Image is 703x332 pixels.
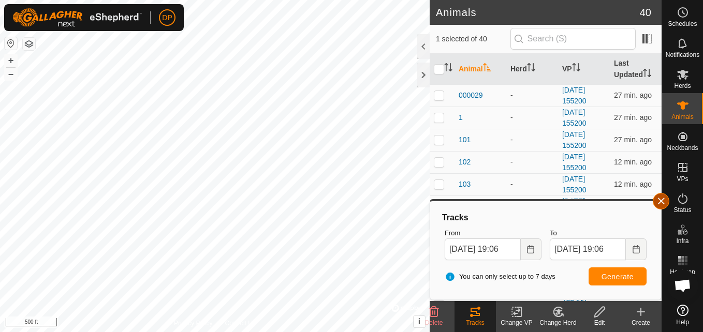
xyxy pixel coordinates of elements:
[459,179,471,190] span: 103
[12,8,142,27] img: Gallagher Logo
[418,317,420,326] span: i
[677,176,688,182] span: VPs
[550,228,647,238] label: To
[510,112,554,123] div: -
[445,271,555,282] span: You can only select up to 7 days
[5,68,17,80] button: –
[662,300,703,329] a: Help
[459,134,471,145] span: 101
[510,157,554,168] div: -
[510,179,554,190] div: -
[455,54,506,85] th: Animal
[483,65,491,73] p-sorticon: Activate to sort
[614,91,652,99] span: Sep 10, 2025, 6:38 PM
[614,113,652,122] span: Sep 10, 2025, 6:38 PM
[562,153,587,172] a: [DATE] 155200
[676,319,689,325] span: Help
[579,318,620,327] div: Edit
[562,86,587,105] a: [DATE] 155200
[674,83,691,89] span: Herds
[527,65,535,73] p-sorticon: Activate to sort
[225,319,256,328] a: Contact Us
[23,38,35,50] button: Map Layers
[667,145,698,151] span: Neckbands
[425,319,443,326] span: Delete
[162,12,172,23] span: DP
[5,37,17,50] button: Reset Map
[620,318,662,327] div: Create
[610,54,662,85] th: Last Updated
[562,175,587,194] a: [DATE] 155200
[667,270,698,301] div: Open chat
[673,207,691,213] span: Status
[174,319,213,328] a: Privacy Policy
[510,134,554,145] div: -
[666,52,699,58] span: Notifications
[441,212,651,224] div: Tracks
[445,228,541,238] label: From
[459,90,483,101] span: 000029
[558,54,610,85] th: VP
[510,90,554,101] div: -
[614,135,652,144] span: Sep 10, 2025, 6:38 PM
[436,6,640,19] h2: Animals
[537,318,579,327] div: Change Herd
[506,54,558,85] th: Herd
[459,157,471,168] span: 102
[510,28,636,50] input: Search (S)
[572,65,580,73] p-sorticon: Activate to sort
[602,273,634,281] span: Generate
[459,112,463,123] span: 1
[614,158,652,166] span: Sep 10, 2025, 6:53 PM
[626,238,647,260] button: Choose Date
[5,54,17,67] button: +
[670,269,695,275] span: Heatmap
[414,316,425,327] button: i
[562,197,587,216] a: [DATE] 155200
[436,34,510,44] span: 1 selected of 40
[455,318,496,327] div: Tracks
[562,130,587,149] a: [DATE] 155200
[444,65,452,73] p-sorticon: Activate to sort
[640,5,651,20] span: 40
[496,318,537,327] div: Change VP
[668,21,697,27] span: Schedules
[643,70,651,79] p-sorticon: Activate to sort
[589,267,647,285] button: Generate
[671,114,694,120] span: Animals
[676,238,689,244] span: Infra
[562,108,587,127] a: [DATE] 155200
[521,238,541,260] button: Choose Date
[614,180,652,188] span: Sep 10, 2025, 6:53 PM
